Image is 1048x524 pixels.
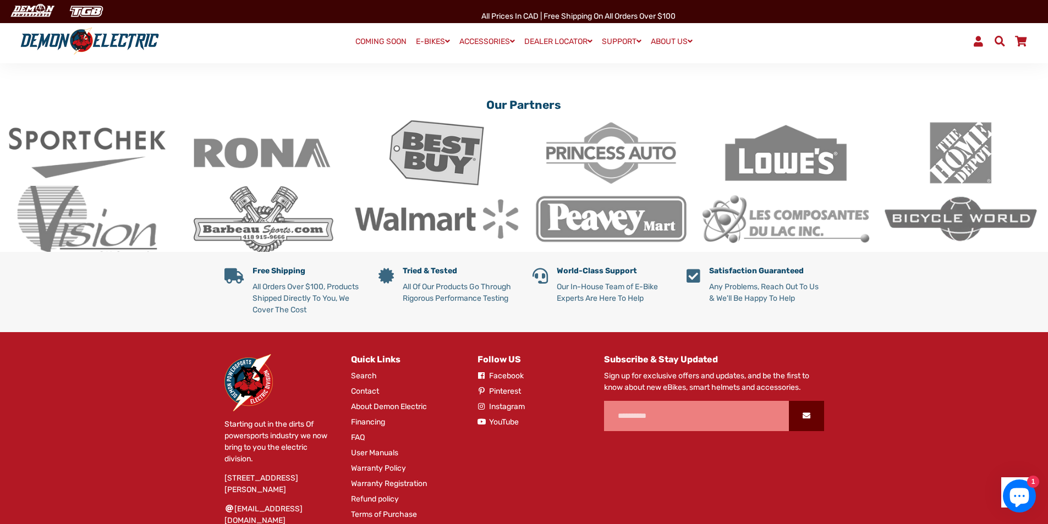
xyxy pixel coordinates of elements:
a: Search [351,370,377,382]
a: DEALER LOCATOR [520,34,596,49]
h4: Quick Links [351,354,461,365]
a: COMING SOON [352,34,410,49]
p: All Of Our Products Go Through Rigorous Performance Testing [403,281,516,304]
inbox-online-store-chat: Shopify online store chat [1000,479,1039,515]
p: Our In-House Team of E-Bike Experts Are Here To Help [557,281,670,304]
h4: Subscribe & Stay Updated [604,354,824,365]
a: Warranty Policy [351,462,406,474]
a: FAQ [351,432,365,443]
img: Demon Electric [224,354,273,411]
a: Terms of Purchase [351,509,417,520]
a: Facebook [478,370,524,382]
a: About Demon Electric [351,401,427,412]
h5: Tried & Tested [403,267,516,276]
a: Contact [351,385,379,397]
a: Financing [351,416,385,428]
a: YouTube [478,416,519,428]
p: Sign up for exclusive offers and updates, and be the first to know about new eBikes, smart helmet... [604,370,824,393]
a: E-BIKES [412,34,454,49]
span: All Prices in CAD | Free shipping on all orders over $100 [481,12,676,21]
a: Pinterest [478,385,521,397]
p: Starting out in the dirts Of powersports industry we now bring to you the electric division. [224,418,334,465]
p: All Orders Over $100, Products Shipped Directly To You, We Cover The Cost [253,281,362,316]
h5: World-Class Support [557,267,670,276]
a: ACCESSORIES [456,34,519,49]
img: Demon Electric [6,2,58,20]
h2: Our Partners [177,98,870,112]
a: Warranty Registration [351,478,427,489]
a: Instagram [478,401,525,412]
a: SUPPORT [598,34,645,49]
h4: Follow US [478,354,588,365]
p: [STREET_ADDRESS][PERSON_NAME] [224,472,334,495]
a: User Manuals [351,447,398,459]
img: Demon Electric logo [17,27,163,56]
h5: Satisfaction Guaranteed [709,267,824,276]
h5: Free Shipping [253,267,362,276]
img: TGB Canada [64,2,109,20]
p: Any Problems, Reach Out To Us & We'll Be Happy To Help [709,281,824,304]
a: ABOUT US [647,34,696,49]
a: Refund policy [351,493,399,505]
